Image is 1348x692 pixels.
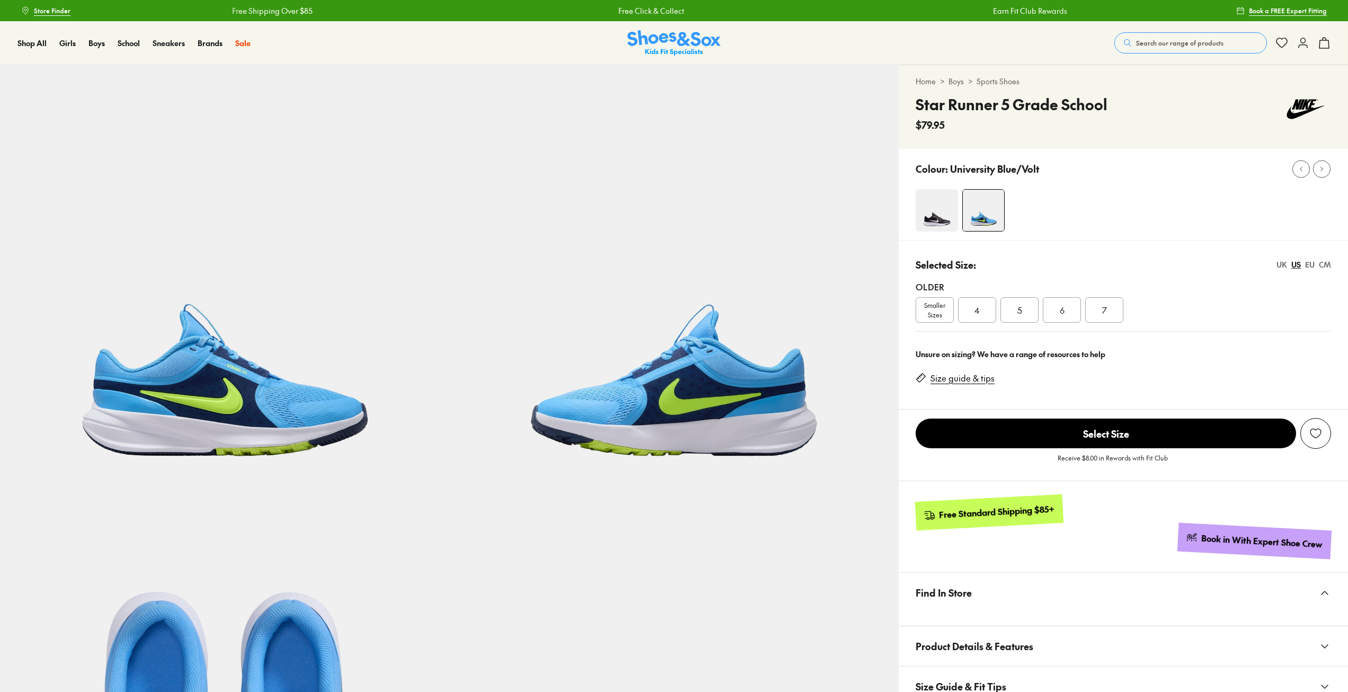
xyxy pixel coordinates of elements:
[948,76,964,87] a: Boys
[34,6,70,15] span: Store Finder
[930,372,995,384] a: Size guide & tips
[1136,38,1223,48] span: Search our range of products
[21,1,70,20] a: Store Finder
[1017,304,1022,316] span: 5
[1236,1,1327,20] a: Book a FREE Expert Fitting
[939,503,1055,521] div: Free Standard Shipping $85+
[916,76,936,87] a: Home
[118,38,140,48] span: School
[916,613,1331,613] iframe: Find in Store
[974,304,980,316] span: 4
[198,38,223,49] a: Brands
[916,349,1331,360] div: Unsure on sizing? We have a range of resources to help
[950,162,1039,176] p: University Blue/Volt
[916,419,1296,448] span: Select Size
[627,30,721,56] img: SNS_Logo_Responsive.svg
[118,38,140,49] a: School
[209,5,290,16] a: Free Shipping Over $85
[916,258,976,272] p: Selected Size:
[963,190,1004,231] img: 4-552134_1
[916,631,1033,662] span: Product Details & Features
[1276,259,1287,270] div: UK
[916,162,948,176] p: Colour:
[17,38,47,49] a: Shop All
[916,118,945,132] span: $79.95
[235,38,251,48] span: Sale
[977,76,1019,87] a: Sports Shoes
[1249,6,1327,15] span: Book a FREE Expert Fitting
[1291,259,1301,270] div: US
[916,280,1331,293] div: Older
[235,38,251,49] a: Sale
[916,300,953,320] span: Smaller Sizes
[1305,259,1315,270] div: EU
[88,38,105,49] a: Boys
[915,494,1063,530] a: Free Standard Shipping $85+
[153,38,185,49] a: Sneakers
[449,65,899,514] img: 5-552135_1
[1177,523,1332,560] a: Book in With Expert Shoe Crew
[916,93,1107,116] h4: Star Runner 5 Grade School
[59,38,76,49] a: Girls
[627,30,721,56] a: Shoes & Sox
[916,189,958,232] img: 4-552128_1
[916,418,1296,449] button: Select Size
[198,38,223,48] span: Brands
[916,76,1331,87] div: > >
[899,626,1348,666] button: Product Details & Features
[59,38,76,48] span: Girls
[1300,418,1331,449] button: Add to Wishlist
[596,5,661,16] a: Free Click & Collect
[970,5,1044,16] a: Earn Fit Club Rewards
[1280,93,1331,125] img: Vendor logo
[153,38,185,48] span: Sneakers
[916,577,972,608] span: Find In Store
[88,38,105,48] span: Boys
[1060,304,1065,316] span: 6
[1114,32,1267,54] button: Search our range of products
[1319,259,1331,270] div: CM
[17,38,47,48] span: Shop All
[1201,533,1323,551] div: Book in With Expert Shoe Crew
[1058,453,1168,472] p: Receive $8.00 in Rewards with Fit Club
[899,573,1348,613] button: Find In Store
[1102,304,1107,316] span: 7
